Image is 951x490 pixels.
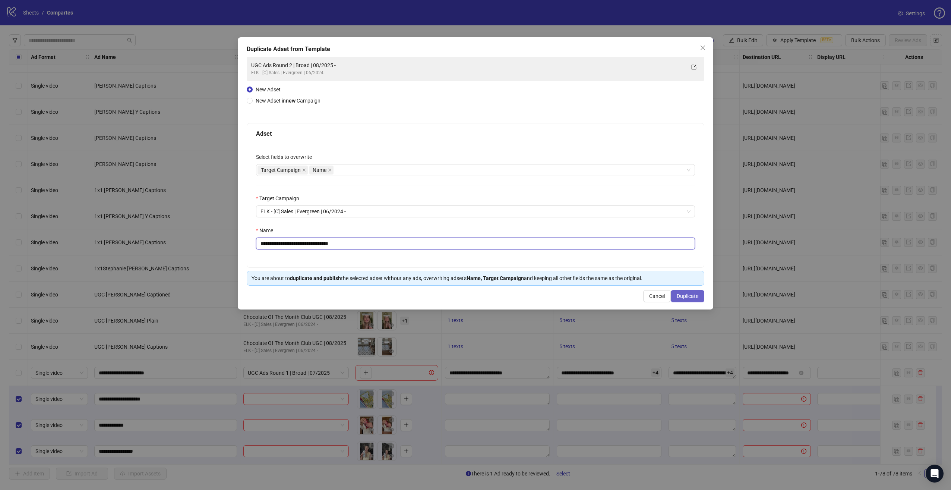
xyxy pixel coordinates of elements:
span: Target Campaign [261,166,301,174]
span: New Adset in Campaign [256,98,320,104]
div: Duplicate Adset from Template [247,45,704,54]
span: Name [309,166,334,175]
span: Duplicate [677,293,698,299]
button: Cancel [643,290,671,302]
span: ELK - [C] Sales | Evergreen | 06/2024 - [260,206,691,217]
div: You are about to the selected adset without any ads, overwriting adset's and keeping all other fi... [252,274,699,282]
span: Cancel [649,293,665,299]
div: Adset [256,129,695,138]
span: export [691,65,696,70]
span: Target Campaign [258,166,308,175]
span: New Adset [256,87,281,92]
span: Name [313,166,326,174]
label: Select fields to overwrite [256,153,317,161]
div: UGC Ads Round 2 | Broad | 08/2025 - [251,61,685,69]
span: close [700,45,706,51]
label: Target Campaign [256,194,304,202]
strong: new [286,98,296,104]
input: Name [256,238,695,249]
div: Open Intercom Messenger [926,465,944,483]
span: close [302,168,306,172]
label: Name [256,226,278,235]
div: ELK - [C] Sales | Evergreen | 06/2024 - [251,69,685,76]
strong: duplicate and publish [290,275,341,281]
button: Close [697,42,709,54]
strong: Name, Target Campaign [467,275,524,281]
span: close [328,168,332,172]
button: Duplicate [671,290,704,302]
